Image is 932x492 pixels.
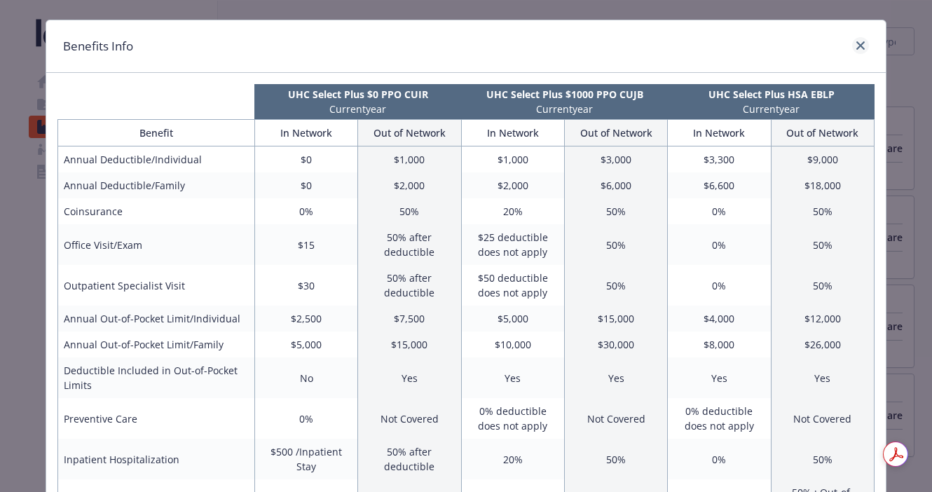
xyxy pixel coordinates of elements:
[771,172,874,198] td: $18,000
[58,398,255,439] td: Preventive Care
[668,265,771,306] td: 0%
[564,306,667,332] td: $15,000
[461,172,564,198] td: $2,000
[771,224,874,265] td: 50%
[358,146,461,173] td: $1,000
[358,172,461,198] td: $2,000
[358,439,461,479] td: 50% after deductible
[358,398,461,439] td: Not Covered
[358,265,461,306] td: 50% after deductible
[668,146,771,173] td: $3,300
[461,306,564,332] td: $5,000
[461,332,564,357] td: $10,000
[358,332,461,357] td: $15,000
[668,332,771,357] td: $8,000
[58,332,255,357] td: Annual Out-of-Pocket Limit/Family
[58,224,255,265] td: Office Visit/Exam
[564,357,667,398] td: Yes
[668,439,771,479] td: 0%
[63,37,133,55] h1: Benefits Info
[852,37,869,54] a: close
[564,332,667,357] td: $30,000
[771,198,874,224] td: 50%
[254,265,357,306] td: $30
[358,306,461,332] td: $7,500
[668,172,771,198] td: $6,600
[254,439,357,479] td: $500 /Inpatient Stay
[57,84,254,119] th: intentionally left blank
[771,146,874,173] td: $9,000
[461,439,564,479] td: 20%
[254,172,357,198] td: $0
[564,398,667,439] td: Not Covered
[257,87,458,102] p: UHC Select Plus $0 PPO CUIR
[564,172,667,198] td: $6,000
[58,198,255,224] td: Coinsurance
[564,120,667,146] th: Out of Network
[58,306,255,332] td: Annual Out-of-Pocket Limit/Individual
[461,120,564,146] th: In Network
[464,102,665,116] p: Current year
[461,265,564,306] td: $50 deductible does not apply
[254,398,357,439] td: 0%
[668,198,771,224] td: 0%
[671,102,872,116] p: Current year
[671,87,872,102] p: UHC Select Plus HSA EBLP
[58,146,255,173] td: Annual Deductible/Individual
[771,357,874,398] td: Yes
[254,120,357,146] th: In Network
[668,120,771,146] th: In Network
[771,265,874,306] td: 50%
[771,306,874,332] td: $12,000
[461,357,564,398] td: Yes
[461,398,564,439] td: 0% deductible does not apply
[461,198,564,224] td: 20%
[668,306,771,332] td: $4,000
[358,224,461,265] td: 50% after deductible
[771,332,874,357] td: $26,000
[254,357,357,398] td: No
[668,224,771,265] td: 0%
[58,265,255,306] td: Outpatient Specialist Visit
[771,120,874,146] th: Out of Network
[461,146,564,173] td: $1,000
[358,120,461,146] th: Out of Network
[668,357,771,398] td: Yes
[58,120,255,146] th: Benefit
[564,265,667,306] td: 50%
[254,146,357,173] td: $0
[564,224,667,265] td: 50%
[58,172,255,198] td: Annual Deductible/Family
[564,146,667,173] td: $3,000
[464,87,665,102] p: UHC Select Plus $1000 PPO CUJB
[564,198,667,224] td: 50%
[254,306,357,332] td: $2,500
[771,398,874,439] td: Not Covered
[254,332,357,357] td: $5,000
[58,357,255,398] td: Deductible Included in Out-of-Pocket Limits
[358,198,461,224] td: 50%
[58,439,255,479] td: Inpatient Hospitalization
[461,224,564,265] td: $25 deductible does not apply
[771,439,874,479] td: 50%
[564,439,667,479] td: 50%
[254,198,357,224] td: 0%
[257,102,458,116] p: Current year
[358,357,461,398] td: Yes
[254,224,357,265] td: $15
[668,398,771,439] td: 0% deductible does not apply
